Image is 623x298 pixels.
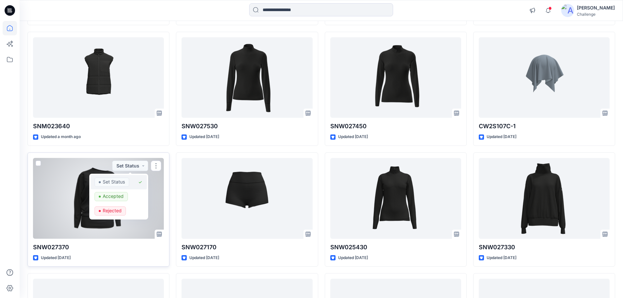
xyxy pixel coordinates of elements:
[41,254,71,261] p: Updated [DATE]
[330,37,461,118] a: SNW027450
[189,133,219,140] p: Updated [DATE]
[479,37,610,118] a: CW2S107C-1
[41,133,81,140] p: Updated a month ago
[479,243,610,252] p: SNW027330
[330,122,461,131] p: SNW027450
[561,4,574,17] img: avatar
[487,254,516,261] p: Updated [DATE]
[33,158,164,239] a: SNW027370
[577,12,615,17] div: Challenge
[577,4,615,12] div: [PERSON_NAME]
[479,158,610,239] a: SNW027330
[182,37,312,118] a: SNW027530
[479,122,610,131] p: CW2S107C-1
[182,158,312,239] a: SNW027170
[330,243,461,252] p: SNW025430
[338,254,368,261] p: Updated [DATE]
[103,192,124,201] p: Accepted
[33,122,164,131] p: SNM023640
[182,243,312,252] p: SNW027170
[103,178,125,186] p: Set Status
[338,133,368,140] p: Updated [DATE]
[33,37,164,118] a: SNM023640
[103,206,122,215] p: Rejected
[487,133,516,140] p: Updated [DATE]
[33,243,164,252] p: SNW027370
[182,122,312,131] p: SNW027530
[330,158,461,239] a: SNW025430
[189,254,219,261] p: Updated [DATE]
